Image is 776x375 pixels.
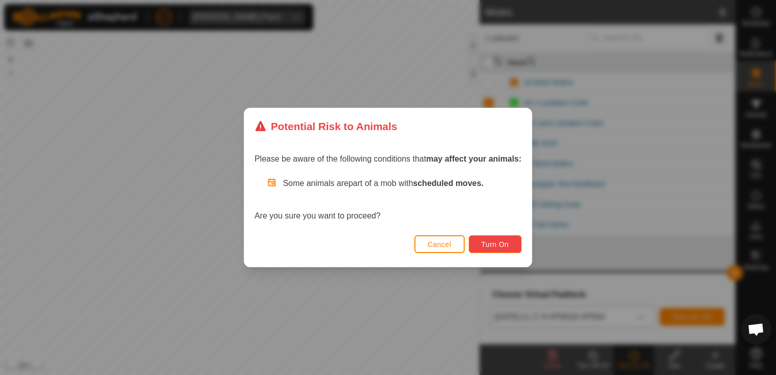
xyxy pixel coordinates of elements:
[741,314,771,345] div: Open chat
[481,240,509,248] span: Turn On
[413,179,483,188] strong: scheduled moves.
[254,118,397,134] div: Potential Risk to Animals
[254,154,522,163] span: Please be aware of the following conditions that
[426,154,522,163] strong: may affect your animals:
[428,240,451,248] span: Cancel
[283,177,522,190] p: Some animals are
[254,177,522,222] div: Are you sure you want to proceed?
[469,235,522,253] button: Turn On
[348,179,483,188] span: part of a mob with
[414,235,465,253] button: Cancel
